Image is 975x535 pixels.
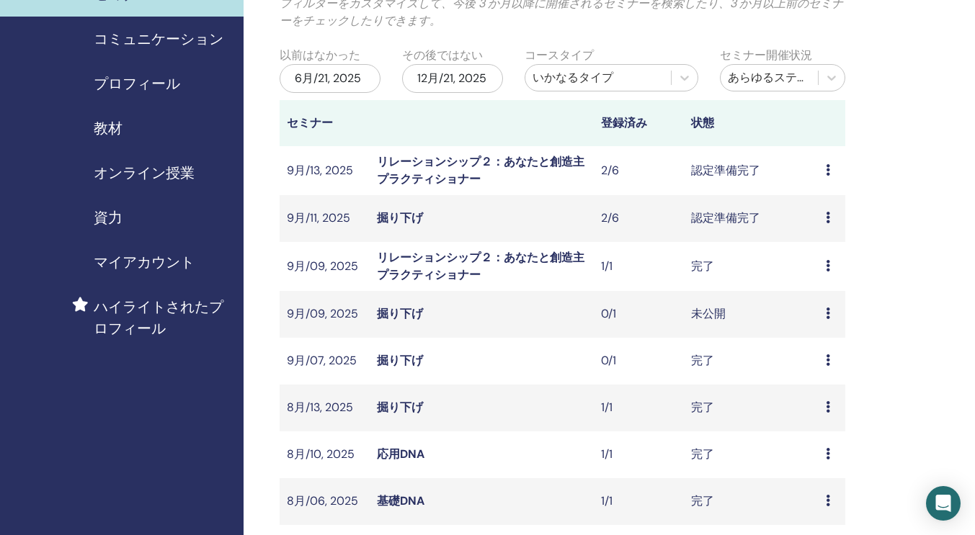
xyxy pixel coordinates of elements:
td: 0/1 [594,338,684,385]
td: 9月/09, 2025 [280,242,370,291]
label: 以前はなかった [280,47,360,64]
td: 完了 [684,431,819,478]
th: セミナー [280,100,370,146]
div: 6月/21, 2025 [280,64,380,93]
a: 掘り下げ [377,353,423,368]
td: 2/6 [594,195,684,242]
td: 完了 [684,478,819,525]
td: 1/1 [594,242,684,291]
td: 0/1 [594,291,684,338]
th: 登録済み [594,100,684,146]
a: 掘り下げ [377,400,423,415]
a: 掘り下げ [377,306,423,321]
a: 基礎DNA [377,493,424,508]
span: 教材 [94,117,123,139]
span: マイアカウント [94,251,195,273]
td: 1/1 [594,431,684,478]
a: リレーションシップ２：あなたと創造主 プラクティショナー [377,250,596,282]
td: 1/1 [594,385,684,431]
label: セミナー開催状況 [720,47,812,64]
td: 完了 [684,338,819,385]
td: 認定準備完了 [684,195,819,242]
span: 資力 [94,207,123,228]
td: 9月/07, 2025 [280,338,370,385]
div: あらゆるステータス [728,69,811,86]
div: Open Intercom Messenger [926,486,961,521]
td: 未公開 [684,291,819,338]
th: 状態 [684,100,819,146]
a: 掘り下げ [377,210,423,225]
td: 1/1 [594,478,684,525]
span: ハイライトされたプロフィール [94,296,232,339]
div: 12月/21, 2025 [402,64,503,93]
td: 9月/11, 2025 [280,195,370,242]
td: 完了 [684,385,819,431]
label: その後ではない [402,47,483,64]
td: 9月/13, 2025 [280,146,370,195]
td: 8月/06, 2025 [280,478,370,525]
span: オンライン授業 [94,162,195,184]
span: コミュニケーション [94,28,223,50]
td: 9月/09, 2025 [280,291,370,338]
label: コースタイプ [525,47,594,64]
td: 認定準備完了 [684,146,819,195]
td: 完了 [684,242,819,291]
a: リレーションシップ２：あなたと創造主 プラクティショナー [377,154,596,186]
a: 応用DNA [377,446,424,462]
td: 8月/10, 2025 [280,431,370,478]
td: 2/6 [594,146,684,195]
span: プロフィール [94,73,180,94]
div: いかなるタイプ [533,69,664,86]
td: 8月/13, 2025 [280,385,370,431]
